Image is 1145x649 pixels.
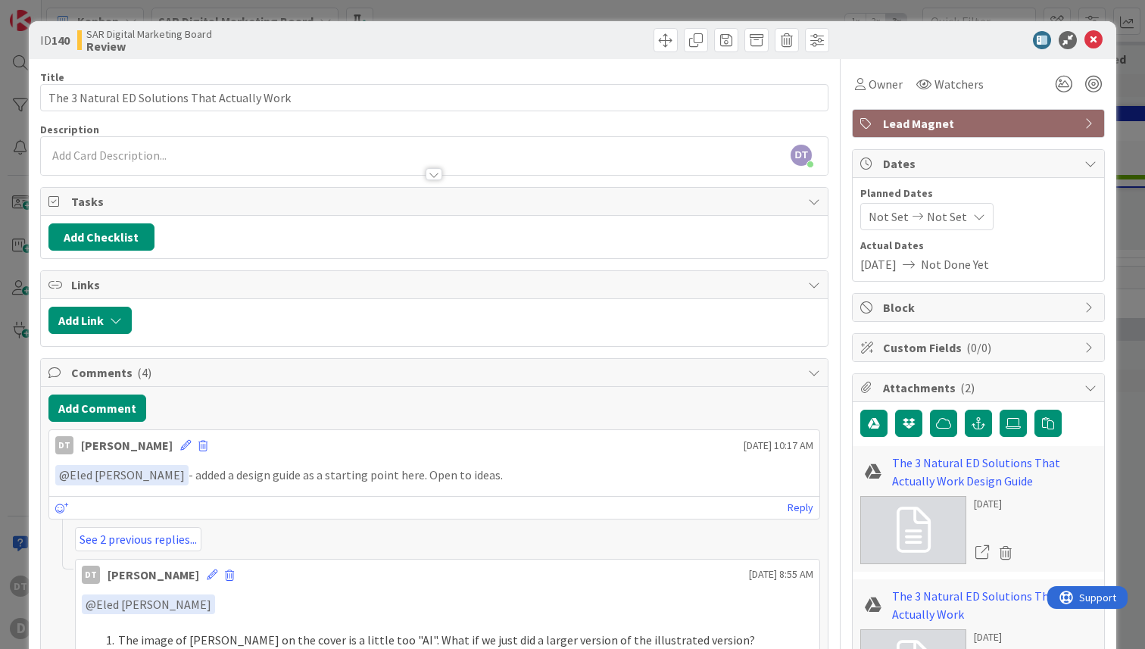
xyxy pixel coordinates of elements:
[55,465,813,485] p: - added a design guide as a starting point here. Open to ideas.
[883,114,1077,133] span: Lead Magnet
[860,255,897,273] span: [DATE]
[48,307,132,334] button: Add Link
[59,467,70,482] span: @
[108,566,199,584] div: [PERSON_NAME]
[32,2,69,20] span: Support
[921,255,989,273] span: Not Done Yet
[869,75,903,93] span: Owner
[960,380,975,395] span: ( 2 )
[55,436,73,454] div: DT
[40,84,828,111] input: type card name here...
[51,33,70,48] b: 140
[137,365,151,380] span: ( 4 )
[883,379,1077,397] span: Attachments
[81,436,173,454] div: [PERSON_NAME]
[749,566,813,582] span: [DATE] 8:55 AM
[974,496,1018,512] div: [DATE]
[883,339,1077,357] span: Custom Fields
[86,40,212,52] b: Review
[927,207,967,226] span: Not Set
[71,364,800,382] span: Comments
[82,566,100,584] div: DT
[974,629,1018,645] div: [DATE]
[860,186,1097,201] span: Planned Dates
[860,238,1097,254] span: Actual Dates
[75,527,201,551] a: See 2 previous replies...
[40,70,64,84] label: Title
[966,340,991,355] span: ( 0/0 )
[86,597,96,612] span: @
[86,28,212,40] span: SAR Digital Marketing Board
[883,298,1077,317] span: Block
[744,438,813,454] span: [DATE] 10:17 AM
[892,454,1097,490] a: The 3 Natural ED Solutions That Actually Work Design Guide
[71,276,800,294] span: Links
[40,123,99,136] span: Description
[40,31,70,49] span: ID
[791,145,812,166] span: DT
[869,207,909,226] span: Not Set
[788,498,813,517] a: Reply
[71,192,800,211] span: Tasks
[883,154,1077,173] span: Dates
[892,587,1097,623] a: The 3 Natural ED Solutions That Actually Work
[86,597,211,612] span: Eled [PERSON_NAME]
[59,467,185,482] span: Eled [PERSON_NAME]
[974,543,991,563] a: Open
[934,75,984,93] span: Watchers
[48,395,146,422] button: Add Comment
[100,632,813,649] li: The image of [PERSON_NAME] on the cover is a little too "AI". What if we just did a larger versio...
[48,223,154,251] button: Add Checklist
